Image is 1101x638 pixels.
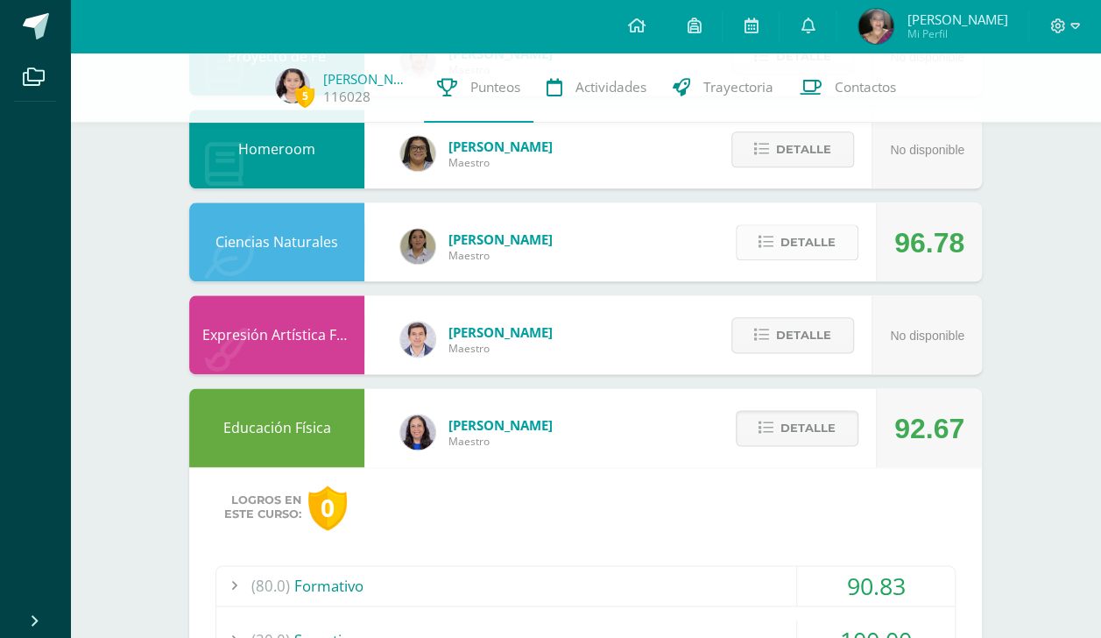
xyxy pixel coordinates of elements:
img: 3a3c8100c5ad4521c7d5a241b3180da3.png [858,9,893,44]
span: Trayectoria [703,78,773,96]
button: Detalle [736,224,858,260]
button: Detalle [731,317,854,353]
img: 6a91f3c28980e4c11ff94e63ef0e30c7.png [400,136,435,171]
div: Educación Física [189,388,364,467]
span: Maestro [448,248,553,263]
span: Contactos [835,78,896,96]
span: Punteos [470,78,520,96]
img: 3af43c4f3931345fadf8ce10480f33e2.png [400,229,435,264]
span: Detalle [776,319,831,351]
a: Contactos [787,53,909,123]
span: Maestro [448,434,553,449]
span: Detalle [780,226,836,259]
div: 96.78 [894,203,964,282]
div: 92.67 [894,389,964,468]
span: No disponible [890,329,964,343]
a: Trayectoria [660,53,787,123]
span: (80.0) [251,566,290,606]
span: [PERSON_NAME] [448,323,553,341]
span: [PERSON_NAME] [448,416,553,434]
span: Maestro [448,341,553,356]
img: 68a1b6eba1ca279b4aaba7ff28e184e4.png [400,415,435,450]
span: No disponible [890,143,964,157]
img: 8f4130e12cb65f14d3084ef0b5ccf6b1.png [275,68,310,103]
span: Detalle [776,133,831,166]
span: [PERSON_NAME] [448,138,553,155]
span: 5 [295,85,314,107]
img: 32863153bf8bbda601a51695c130e98e.png [400,322,435,357]
a: Actividades [533,53,660,123]
button: Detalle [731,131,854,167]
span: Actividades [575,78,646,96]
div: Homeroom [189,110,364,188]
div: Ciencias Naturales [189,202,364,281]
span: Mi Perfil [907,26,1007,41]
a: [PERSON_NAME] [323,70,411,88]
div: 90.83 [797,566,955,606]
div: Formativo [216,566,955,606]
span: Logros en este curso: [224,493,301,521]
span: [PERSON_NAME] [448,230,553,248]
a: Punteos [424,53,533,123]
div: Expresión Artística FORMACIÓN MUSICAL [189,295,364,374]
a: 116028 [323,88,371,106]
span: Maestro [448,155,553,170]
span: [PERSON_NAME] [907,11,1007,28]
button: Detalle [736,410,858,446]
span: Detalle [780,412,836,444]
div: 0 [308,486,347,530]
